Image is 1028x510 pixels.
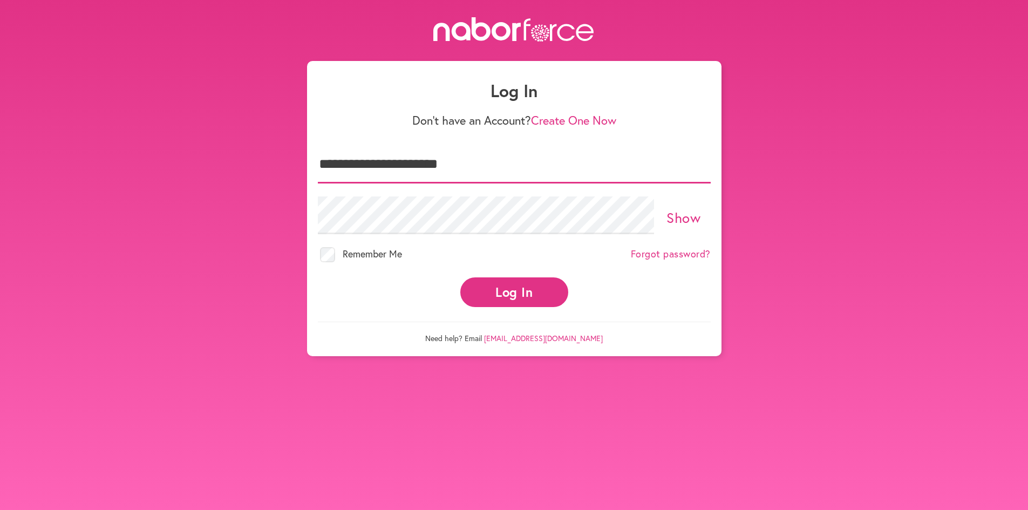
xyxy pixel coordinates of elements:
[318,80,711,101] h1: Log In
[484,333,603,343] a: [EMAIL_ADDRESS][DOMAIN_NAME]
[631,248,711,260] a: Forgot password?
[531,112,616,128] a: Create One Now
[318,322,711,343] p: Need help? Email
[460,277,568,307] button: Log In
[318,113,711,127] p: Don't have an Account?
[343,247,402,260] span: Remember Me
[666,208,700,227] a: Show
